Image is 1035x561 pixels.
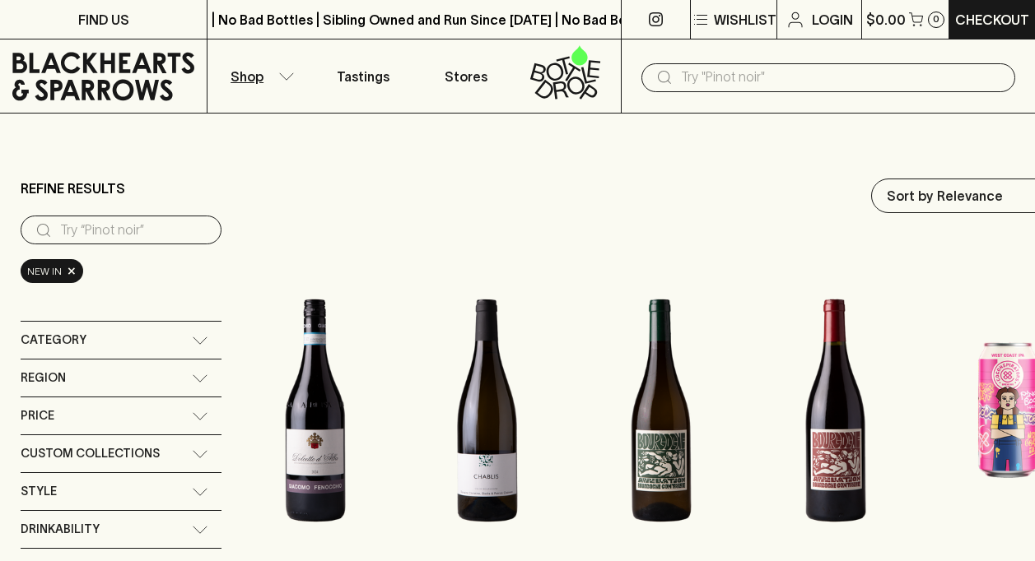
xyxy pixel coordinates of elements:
div: Category [21,322,221,359]
p: Login [812,10,853,30]
p: 0 [933,15,939,24]
img: Domaine Chalmeau Chablis 2022 [408,267,566,554]
span: Custom Collections [21,443,160,464]
img: Giacomo Fenocchio Dolcetto d'Alba 2024 [238,267,392,554]
p: FIND US [78,10,129,30]
p: Refine Results [21,178,125,198]
p: Sort by Relevance [887,186,1003,206]
img: La Soeur Cadette Bourgogne Blanc 2023 [582,267,740,554]
p: Checkout [955,10,1029,30]
p: Shop [231,67,263,86]
div: Drinkability [21,511,221,548]
input: Try "Pinot noir" [681,64,1002,90]
button: Shop [207,39,310,113]
span: Category [21,330,86,350]
a: Tastings [311,39,414,113]
div: Style [21,473,221,510]
p: Stores [445,67,487,86]
p: Wishlist [714,10,776,30]
span: Price [21,406,54,426]
input: Try “Pinot noir” [60,217,208,243]
span: Region [21,368,66,388]
div: Custom Collections [21,435,221,472]
p: $0.00 [866,10,906,30]
img: La Soeur Cadette Bourgogne Rouge 2023 [757,267,914,554]
span: × [67,262,77,280]
span: Drinkability [21,519,100,540]
div: Region [21,359,221,396]
div: Price [21,397,221,434]
p: Tastings [337,67,389,86]
span: New In [27,263,62,280]
a: Stores [414,39,517,113]
span: Style [21,481,57,502]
